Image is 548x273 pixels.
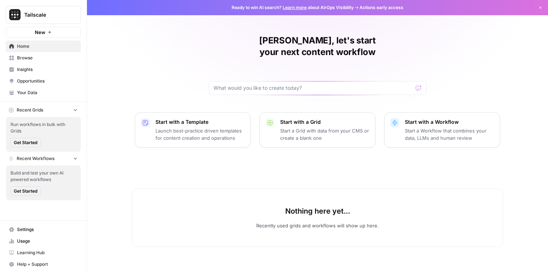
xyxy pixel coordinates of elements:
[285,206,350,216] p: Nothing here yet...
[17,78,78,84] span: Opportunities
[17,226,78,233] span: Settings
[405,118,494,126] p: Start with a Workflow
[11,186,41,196] button: Get Started
[35,29,45,36] span: New
[17,55,78,61] span: Browse
[6,105,81,115] button: Recent Grids
[360,4,403,11] span: Actions early access
[280,127,369,142] p: Start a Grid with data from your CMS or create a blank one
[384,112,500,148] button: Start with a WorkflowStart a Workflow that combines your data, LLMs and human review
[155,127,245,142] p: Launch best-practice driven templates for content creation and operations
[17,249,78,256] span: Learning Hub
[155,118,245,126] p: Start with a Template
[8,8,21,21] img: Tailscale Logo
[6,247,81,259] a: Learning Hub
[280,118,369,126] p: Start with a Grid
[6,87,81,98] a: Your Data
[6,224,81,235] a: Settings
[6,153,81,164] button: Recent Workflows
[6,6,81,24] button: Workspace: Tailscale
[6,235,81,247] a: Usage
[17,43,78,50] span: Home
[6,259,81,270] button: Help + Support
[213,84,413,92] input: What would you like to create today?
[17,155,54,162] span: Recent Workflows
[135,112,251,148] button: Start with a TemplateLaunch best-practice driven templates for content creation and operations
[209,35,426,58] h1: [PERSON_NAME], let's start your next content workflow
[232,4,354,11] span: Ready to win AI search? about AirOps Visibility
[17,107,43,113] span: Recent Grids
[6,64,81,75] a: Insights
[11,170,76,183] span: Build and test your own AI powered workflows
[17,238,78,244] span: Usage
[17,261,78,268] span: Help + Support
[14,139,37,146] span: Get Started
[6,75,81,87] a: Opportunities
[405,127,494,142] p: Start a Workflow that combines your data, LLMs and human review
[6,52,81,64] a: Browse
[6,27,81,38] button: New
[6,41,81,52] a: Home
[17,66,78,73] span: Insights
[14,188,37,194] span: Get Started
[11,121,76,134] span: Run workflows in bulk with Grids
[24,11,68,18] span: Tailscale
[17,89,78,96] span: Your Data
[260,112,375,148] button: Start with a GridStart a Grid with data from your CMS or create a blank one
[256,222,379,229] p: Recently used grids and workflows will show up here.
[11,138,41,147] button: Get Started
[283,5,307,10] a: Learn more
